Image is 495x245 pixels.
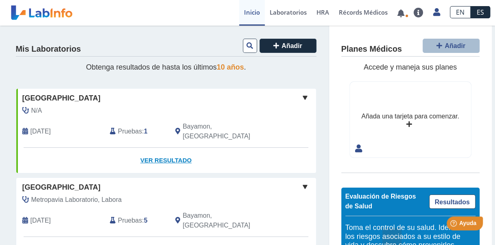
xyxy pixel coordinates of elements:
span: Bayamon, PR [183,122,273,141]
iframe: Help widget launcher [423,213,486,236]
span: Metropavia Laboratorio, Labora [31,195,122,205]
span: Pruebas [118,127,142,136]
span: 2025-10-03 [31,127,51,136]
span: Evaluación de Riesgos de Salud [345,193,416,210]
h4: Planes Médicos [341,44,402,54]
div: : [104,122,169,141]
span: [GEOGRAPHIC_DATA] [22,182,100,193]
b: 5 [144,217,148,224]
span: Bayamon, PR [183,211,273,230]
b: 1 [144,128,148,135]
span: HRA [316,8,329,16]
a: ES [471,6,490,18]
span: N/A [31,106,42,116]
span: Añadir [445,42,465,49]
div: : [104,211,169,230]
div: Añada una tarjeta para comenzar. [361,112,459,121]
span: Accede y maneja sus planes [364,63,457,71]
span: Añadir [281,42,302,49]
a: EN [450,6,471,18]
a: Resultados [429,195,475,209]
span: 2025-10-02 [31,216,51,225]
a: Ver Resultado [16,148,316,173]
span: 10 años [217,63,244,71]
span: Pruebas [118,216,142,225]
button: Añadir [259,39,316,53]
span: Obtenga resultados de hasta los últimos . [86,63,246,71]
h4: Mis Laboratorios [16,44,81,54]
span: [GEOGRAPHIC_DATA] [22,93,100,104]
button: Añadir [423,39,480,53]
